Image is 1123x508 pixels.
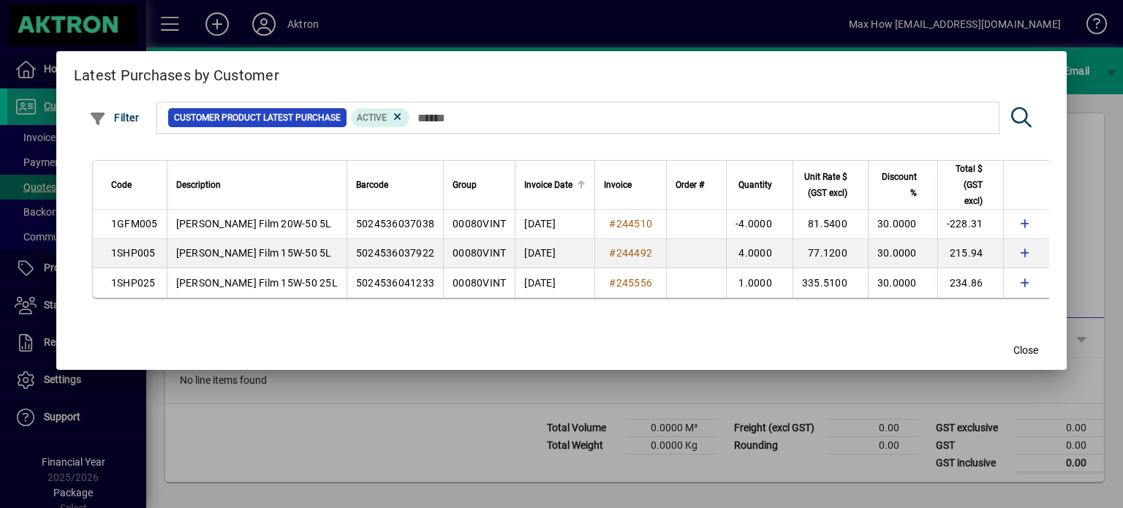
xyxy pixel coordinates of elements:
[176,277,338,289] span: [PERSON_NAME] Film 15W-50 25L
[351,108,409,127] mat-chip: Product Activation Status: Active
[453,277,506,289] span: 00080VINT
[604,177,632,193] span: Invoice
[111,218,158,230] span: 1GFM005
[877,169,917,201] span: Discount %
[868,239,937,268] td: 30.0000
[604,245,657,261] a: #244492
[726,210,793,239] td: -4.0000
[726,239,793,268] td: 4.0000
[1013,343,1038,358] span: Close
[356,277,434,289] span: 5024536041233
[524,177,586,193] div: Invoice Date
[453,218,506,230] span: 00080VINT
[176,247,332,259] span: [PERSON_NAME] Film 15W-50 5L
[937,268,1004,297] td: 234.86
[176,218,332,230] span: [PERSON_NAME] Film 20W-50 5L
[356,218,434,230] span: 5024536037038
[524,177,572,193] span: Invoice Date
[738,177,772,193] span: Quantity
[947,161,997,209] div: Total $ (GST excl)
[616,277,653,289] span: 245556
[86,105,143,131] button: Filter
[515,239,594,268] td: [DATE]
[793,210,868,239] td: 81.5400
[736,177,785,193] div: Quantity
[111,177,132,193] span: Code
[616,218,653,230] span: 244510
[356,177,434,193] div: Barcode
[676,177,717,193] div: Order #
[357,113,387,123] span: Active
[937,210,1004,239] td: -228.31
[609,247,616,259] span: #
[1002,338,1049,364] button: Close
[604,177,657,193] div: Invoice
[111,177,158,193] div: Code
[802,169,861,201] div: Unit Rate $ (GST excl)
[609,277,616,289] span: #
[726,268,793,297] td: 1.0000
[604,216,657,232] a: #244510
[868,210,937,239] td: 30.0000
[877,169,930,201] div: Discount %
[604,275,657,291] a: #245556
[176,177,338,193] div: Description
[453,177,506,193] div: Group
[356,177,388,193] span: Barcode
[56,51,1067,94] h2: Latest Purchases by Customer
[356,247,434,259] span: 5024536037922
[609,218,616,230] span: #
[802,169,847,201] span: Unit Rate $ (GST excl)
[515,268,594,297] td: [DATE]
[937,239,1004,268] td: 215.94
[89,112,140,124] span: Filter
[111,247,156,259] span: 1SHP005
[453,177,477,193] span: Group
[793,239,868,268] td: 77.1200
[616,247,653,259] span: 244492
[111,277,156,289] span: 1SHP025
[793,268,868,297] td: 335.5100
[947,161,983,209] span: Total $ (GST excl)
[174,110,341,125] span: Customer Product Latest Purchase
[868,268,937,297] td: 30.0000
[176,177,221,193] span: Description
[676,177,704,193] span: Order #
[515,210,594,239] td: [DATE]
[453,247,506,259] span: 00080VINT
